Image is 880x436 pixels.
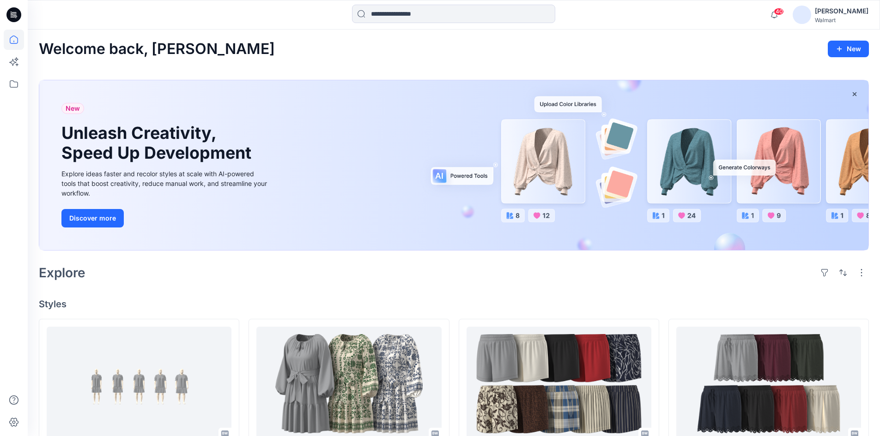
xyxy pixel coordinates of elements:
[39,299,869,310] h4: Styles
[66,103,80,114] span: New
[815,6,868,17] div: [PERSON_NAME]
[39,265,85,280] h2: Explore
[774,8,784,15] span: 40
[61,209,124,227] button: Discover more
[39,41,275,58] h2: Welcome back, [PERSON_NAME]
[828,41,869,57] button: New
[815,17,868,24] div: Walmart
[61,209,269,227] a: Discover more
[61,169,269,198] div: Explore ideas faster and recolor styles at scale with AI-powered tools that boost creativity, red...
[61,123,255,163] h1: Unleash Creativity, Speed Up Development
[793,6,811,24] img: avatar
